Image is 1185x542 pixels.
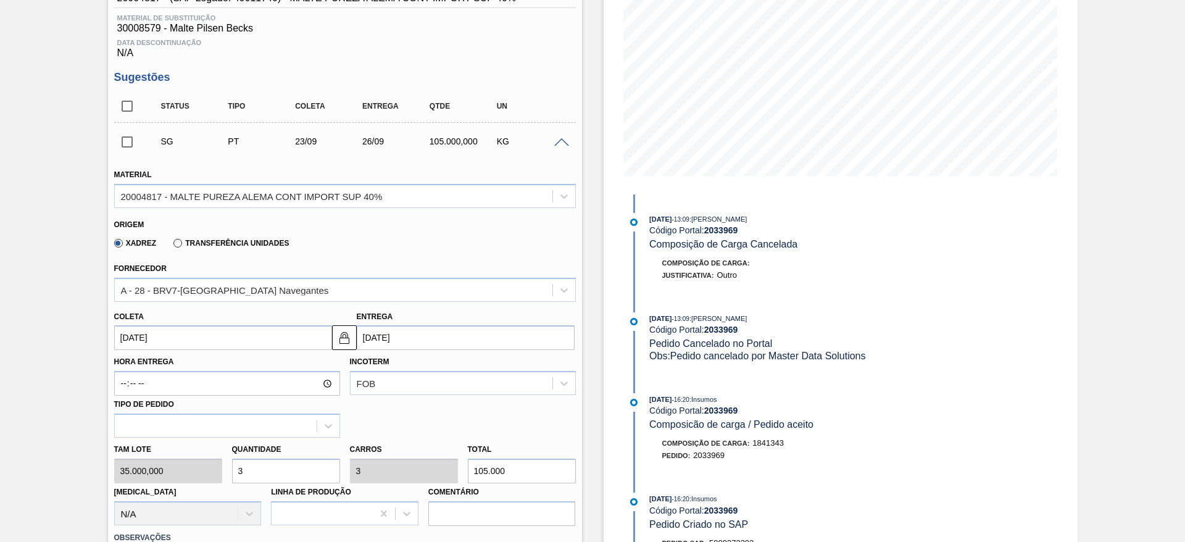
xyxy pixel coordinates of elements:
label: Tipo de pedido [114,400,174,409]
h3: Sugestões [114,71,576,84]
div: UN [494,102,568,110]
label: Entrega [357,312,393,321]
label: Quantidade [232,445,281,454]
strong: 2033969 [704,406,738,415]
img: atual [630,219,638,226]
span: Composição de Carga : [662,259,750,267]
span: 30008579 - Malte Pilsen Becks [117,23,573,34]
label: Hora Entrega [114,353,340,371]
span: Pedido : [662,452,691,459]
span: - 16:20 [672,396,689,403]
strong: 2033969 [704,325,738,335]
label: Carros [350,445,382,454]
span: : Insumos [689,396,717,403]
div: Qtde [426,102,501,110]
span: Composicão de carga / Pedido aceito [649,419,813,430]
div: KG [494,136,568,146]
span: [DATE] [649,315,671,322]
span: [DATE] [649,495,671,502]
span: [DATE] [649,215,671,223]
label: Xadrez [114,239,157,248]
div: Código Portal: [649,325,942,335]
img: atual [630,498,638,506]
div: Status [158,102,233,110]
span: : [PERSON_NAME] [689,215,747,223]
input: dd/mm/yyyy [357,325,575,350]
strong: 2033969 [704,225,738,235]
div: Pedido de Transferência [225,136,299,146]
span: Outro [717,270,737,280]
div: Sugestão Criada [158,136,233,146]
div: Código Portal: [649,225,942,235]
span: Justificativa: [662,272,714,279]
div: Entrega [359,102,434,110]
label: Total [468,445,492,454]
label: Tam lote [114,441,222,459]
div: N/A [114,34,576,59]
div: 26/09/2025 [359,136,434,146]
img: atual [630,399,638,406]
span: Pedido Criado no SAP [649,519,748,530]
span: - 16:20 [672,496,689,502]
span: - 13:09 [672,315,689,322]
img: locked [337,330,352,345]
span: Composição de Carga : [662,440,750,447]
div: 20004817 - MALTE PUREZA ALEMA CONT IMPORT SUP 40% [121,191,383,201]
div: A - 28 - BRV7-[GEOGRAPHIC_DATA] Navegantes [121,285,329,295]
div: Código Portal: [649,406,942,415]
span: : Insumos [689,495,717,502]
div: 23/09/2025 [292,136,367,146]
button: locked [332,325,357,350]
label: Coleta [114,312,144,321]
span: Data Descontinuação [117,39,573,46]
span: [DATE] [649,396,671,403]
span: Composição de Carga Cancelada [649,239,797,249]
label: Fornecedor [114,264,167,273]
div: Tipo [225,102,299,110]
label: [MEDICAL_DATA] [114,488,177,496]
span: 2033969 [693,451,725,460]
label: Comentário [428,483,576,501]
span: Material de Substituição [117,14,573,22]
div: FOB [357,378,376,389]
span: - 13:09 [672,216,689,223]
input: dd/mm/yyyy [114,325,332,350]
label: Material [114,170,152,179]
label: Transferência Unidades [173,239,289,248]
strong: 2033969 [704,506,738,515]
span: Pedido Cancelado no Portal [649,338,772,349]
span: 1841343 [752,438,784,448]
label: Linha de Produção [271,488,351,496]
span: : [PERSON_NAME] [689,315,747,322]
div: Coleta [292,102,367,110]
span: Obs: Pedido cancelado por Master Data Solutions [649,351,865,361]
div: Código Portal: [649,506,942,515]
div: 105.000,000 [426,136,501,146]
label: Origem [114,220,144,229]
label: Incoterm [350,357,389,366]
img: atual [630,318,638,325]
